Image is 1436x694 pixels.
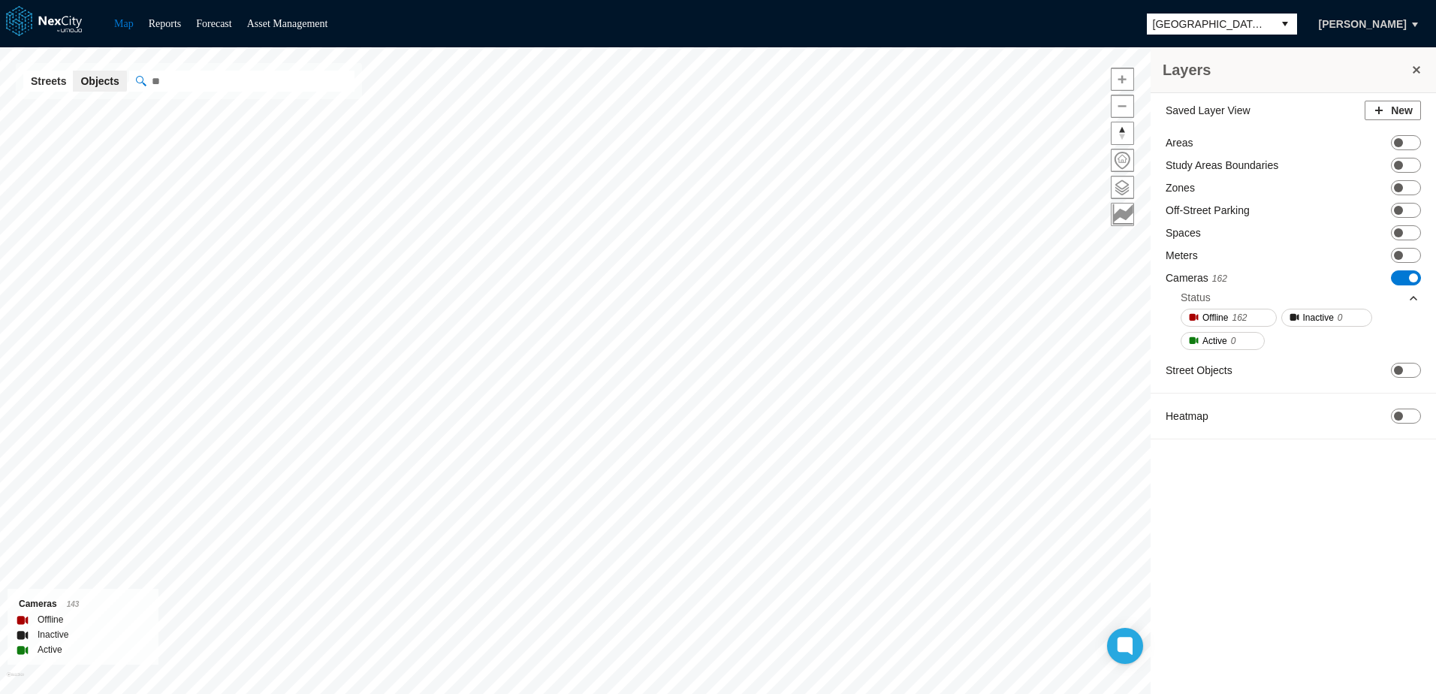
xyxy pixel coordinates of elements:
[7,672,24,689] a: Mapbox homepage
[1111,122,1134,145] button: Reset bearing to north
[1111,68,1134,91] button: Zoom in
[1232,310,1247,325] span: 162
[1202,310,1228,325] span: Offline
[1166,158,1278,173] label: Study Areas Boundaries
[19,596,147,612] div: Cameras
[1181,332,1265,350] button: Active0
[1166,180,1195,195] label: Zones
[38,627,68,642] label: Inactive
[114,18,134,29] a: Map
[1181,286,1419,309] div: Status
[1166,225,1201,240] label: Spaces
[1111,95,1134,118] button: Zoom out
[1181,309,1277,327] button: Offline162
[196,18,231,29] a: Forecast
[1231,333,1236,349] span: 0
[1166,135,1193,150] label: Areas
[1338,310,1343,325] span: 0
[1166,270,1227,286] label: Cameras
[1112,122,1133,144] span: Reset bearing to north
[1166,409,1208,424] label: Heatmap
[1111,203,1134,226] button: Key metrics
[1111,149,1134,172] button: Home
[67,600,80,608] span: 143
[1153,17,1267,32] span: [GEOGRAPHIC_DATA][PERSON_NAME]
[38,612,63,627] label: Offline
[1319,17,1407,32] span: [PERSON_NAME]
[1281,309,1372,327] button: Inactive0
[1273,14,1297,35] button: select
[1181,290,1211,305] div: Status
[1166,248,1198,263] label: Meters
[1166,103,1250,118] label: Saved Layer View
[80,74,119,89] span: Objects
[23,71,74,92] button: Streets
[1166,363,1232,378] label: Street Objects
[1303,11,1422,37] button: [PERSON_NAME]
[1202,333,1227,349] span: Active
[38,642,62,657] label: Active
[247,18,328,29] a: Asset Management
[1166,203,1250,218] label: Off-Street Parking
[1391,103,1413,118] span: New
[1303,310,1334,325] span: Inactive
[73,71,126,92] button: Objects
[1163,59,1409,80] h3: Layers
[1365,101,1421,120] button: New
[149,18,182,29] a: Reports
[1212,273,1227,284] span: 162
[1111,176,1134,199] button: Layers management
[31,74,66,89] span: Streets
[1112,68,1133,90] span: Zoom in
[1112,95,1133,117] span: Zoom out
